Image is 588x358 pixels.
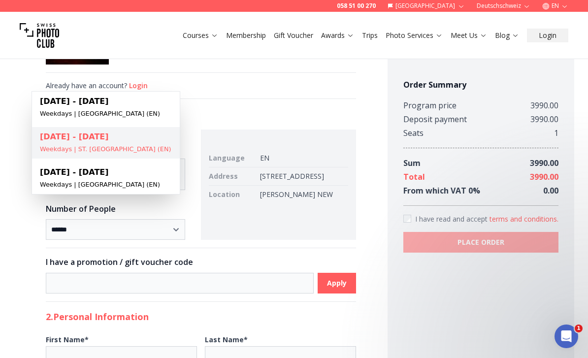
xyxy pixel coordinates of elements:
[40,167,109,177] span: [DATE] - [DATE]
[40,110,160,117] small: Weekdays | [GEOGRAPHIC_DATA] (EN)
[40,97,109,106] span: [DATE] - [DATE]
[40,132,109,141] span: [DATE] - [DATE]
[575,325,583,332] span: 1
[40,181,160,188] small: Weekdays | [GEOGRAPHIC_DATA] (EN)
[40,145,171,153] small: Weekdays | ST. [GEOGRAPHIC_DATA] (EN)
[555,325,578,348] iframe: Intercom live chat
